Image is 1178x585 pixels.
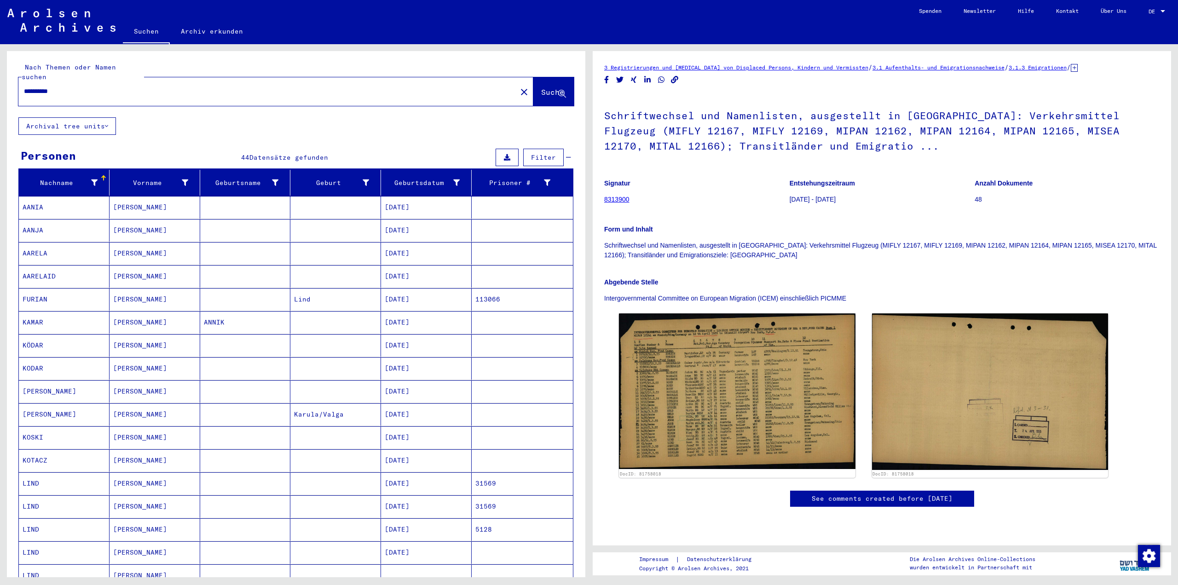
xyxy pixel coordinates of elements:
[110,219,200,242] mat-cell: [PERSON_NAME]
[381,219,472,242] mat-cell: [DATE]
[639,555,762,564] div: |
[639,555,676,564] a: Impressum
[381,449,472,472] mat-cell: [DATE]
[604,241,1160,260] p: Schriftwechsel und Namenlisten, ausgestellt in [GEOGRAPHIC_DATA]: Verkehrsmittel Flugzeug (MIFLY ...
[21,147,76,164] div: Personen
[1138,544,1160,567] div: Zustimmung ändern
[110,449,200,472] mat-cell: [PERSON_NAME]
[19,495,110,518] mat-cell: LIND
[19,403,110,426] mat-cell: [PERSON_NAME]
[381,288,472,311] mat-cell: [DATE]
[381,334,472,357] mat-cell: [DATE]
[110,541,200,564] mat-cell: [PERSON_NAME]
[515,82,533,101] button: Clear
[19,170,110,196] mat-header-cell: Nachname
[680,555,762,564] a: Datenschutzerklärung
[657,74,666,86] button: Share on WhatsApp
[381,380,472,403] mat-cell: [DATE]
[23,175,109,190] div: Nachname
[110,242,200,265] mat-cell: [PERSON_NAME]
[23,178,98,188] div: Nachname
[472,495,573,518] mat-cell: 31569
[604,196,629,203] a: 8313900
[290,403,381,426] mat-cell: Karula/Valga
[249,153,328,162] span: Datensätze gefunden
[604,294,1160,303] p: Intergovernmental Committee on European Migration (ICEM) einschließlich PICMME
[204,178,279,188] div: Geburtsname
[475,175,562,190] div: Prisoner #
[110,357,200,380] mat-cell: [PERSON_NAME]
[615,74,625,86] button: Share on Twitter
[110,265,200,288] mat-cell: [PERSON_NAME]
[381,311,472,334] mat-cell: [DATE]
[19,311,110,334] mat-cell: KAMAR
[19,449,110,472] mat-cell: KOTACZ
[1118,552,1152,575] img: yv_logo.png
[1067,63,1071,71] span: /
[975,195,1160,204] p: 48
[381,357,472,380] mat-cell: [DATE]
[200,311,291,334] mat-cell: ANNIK
[670,74,680,86] button: Copy link
[385,178,460,188] div: Geburtsdatum
[204,175,290,190] div: Geburtsname
[472,518,573,541] mat-cell: 5128
[290,170,381,196] mat-header-cell: Geburt‏
[475,178,550,188] div: Prisoner #
[19,196,110,219] mat-cell: AANIA
[110,518,200,541] mat-cell: [PERSON_NAME]
[19,541,110,564] mat-cell: LIND
[19,472,110,495] mat-cell: LIND
[113,175,200,190] div: Vorname
[381,518,472,541] mat-cell: [DATE]
[19,265,110,288] mat-cell: AARELAID
[604,226,653,233] b: Form und Inhalt
[872,64,1005,71] a: 3.1 Aufenthalts- und Emigrationsnachweise
[541,87,564,97] span: Suche
[602,74,612,86] button: Share on Facebook
[1005,63,1009,71] span: /
[294,178,369,188] div: Geburt‏
[381,472,472,495] mat-cell: [DATE]
[110,170,200,196] mat-header-cell: Vorname
[619,313,855,469] img: 001.jpg
[110,196,200,219] mat-cell: [PERSON_NAME]
[381,426,472,449] mat-cell: [DATE]
[19,334,110,357] mat-cell: KÖDAR
[1009,64,1067,71] a: 3.1.3 Emigrationen
[18,117,116,135] button: Archival tree units
[19,219,110,242] mat-cell: AANJA
[604,278,658,286] b: Abgebende Stelle
[19,288,110,311] mat-cell: FURIAN
[113,178,188,188] div: Vorname
[110,288,200,311] mat-cell: [PERSON_NAME]
[110,311,200,334] mat-cell: [PERSON_NAME]
[629,74,639,86] button: Share on Xing
[381,403,472,426] mat-cell: [DATE]
[1149,8,1159,15] span: DE
[910,563,1035,572] p: wurden entwickelt in Partnerschaft mit
[868,63,872,71] span: /
[19,242,110,265] mat-cell: AARELA
[472,288,573,311] mat-cell: 113066
[620,471,661,476] a: DocID: 81758018
[110,380,200,403] mat-cell: [PERSON_NAME]
[872,471,914,476] a: DocID: 81758018
[472,472,573,495] mat-cell: 31569
[19,357,110,380] mat-cell: KODAR
[22,63,116,81] mat-label: Nach Themen oder Namen suchen
[523,149,564,166] button: Filter
[381,541,472,564] mat-cell: [DATE]
[381,242,472,265] mat-cell: [DATE]
[975,180,1033,187] b: Anzahl Dokumente
[110,472,200,495] mat-cell: [PERSON_NAME]
[7,9,115,32] img: Arolsen_neg.svg
[19,426,110,449] mat-cell: KOSKI
[604,180,630,187] b: Signatur
[123,20,170,44] a: Suchen
[110,334,200,357] mat-cell: [PERSON_NAME]
[639,564,762,573] p: Copyright © Arolsen Archives, 2021
[381,196,472,219] mat-cell: [DATE]
[200,170,291,196] mat-header-cell: Geburtsname
[294,175,381,190] div: Geburt‏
